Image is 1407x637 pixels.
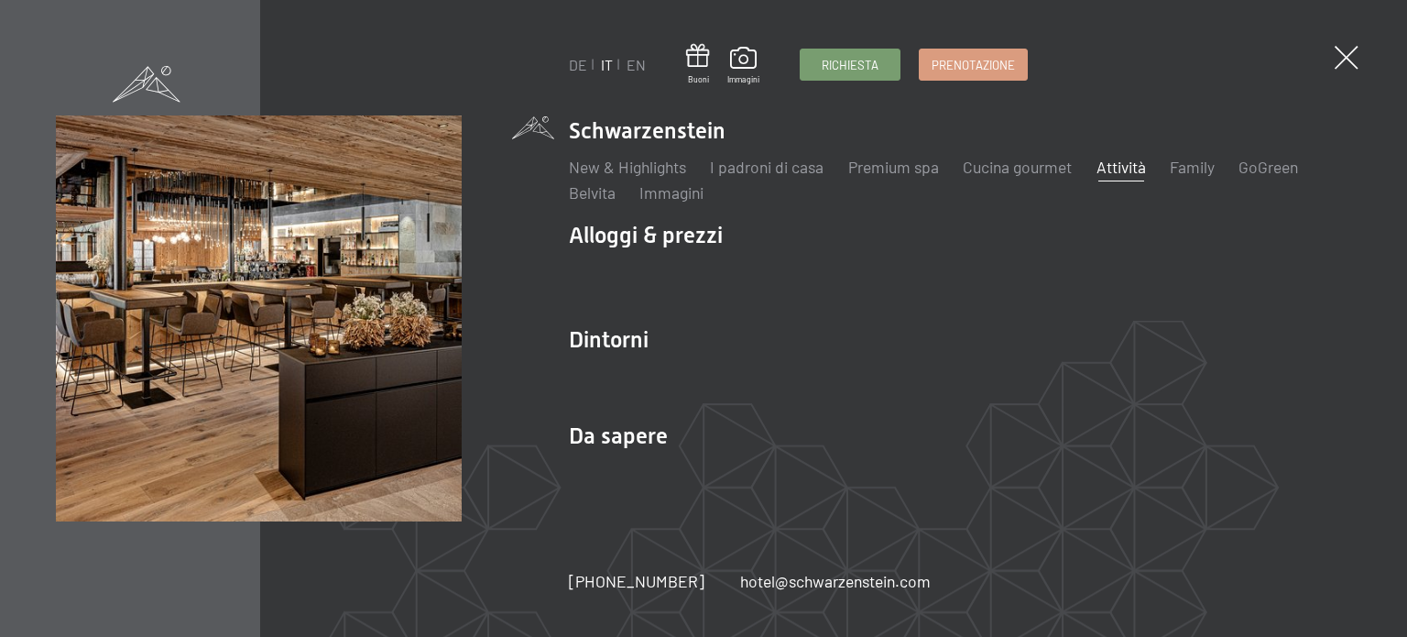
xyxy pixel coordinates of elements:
[710,157,823,177] a: I padroni di casa
[601,56,613,73] a: IT
[801,49,900,80] a: Richiesta
[822,57,878,73] span: Richiesta
[569,157,686,177] a: New & Highlights
[963,157,1072,177] a: Cucina gourmet
[727,47,759,85] a: Immagini
[1238,157,1298,177] a: GoGreen
[920,49,1027,80] a: Prenotazione
[686,74,710,85] span: Buoni
[727,74,759,85] span: Immagini
[569,182,616,203] a: Belvita
[627,56,646,73] a: EN
[569,571,704,591] span: [PHONE_NUMBER]
[1096,157,1146,177] a: Attività
[639,182,703,203] a: Immagini
[932,57,1015,73] span: Prenotazione
[569,570,704,593] a: [PHONE_NUMBER]
[1170,157,1215,177] a: Family
[848,157,939,177] a: Premium spa
[686,44,710,85] a: Buoni
[740,570,931,593] a: hotel@schwarzenstein.com
[569,56,587,73] a: DE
